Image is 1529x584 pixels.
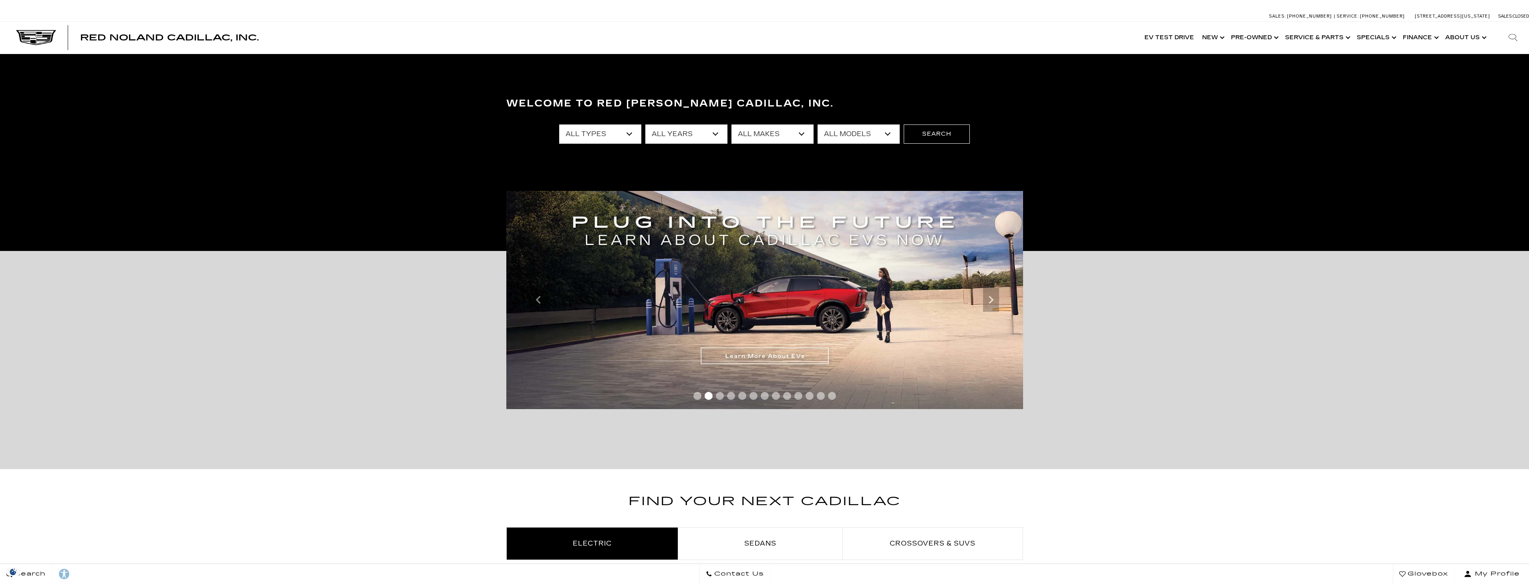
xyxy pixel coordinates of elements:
[1334,14,1407,18] a: Service: [PHONE_NUMBER]
[699,564,770,584] a: Contact Us
[4,568,22,576] img: Opt-Out Icon
[818,124,900,144] select: Filter by model
[727,392,735,400] span: Go to slide 4
[693,392,701,400] span: Go to slide 1
[506,492,1023,521] h2: Find Your Next Cadillac
[1406,568,1448,580] span: Glovebox
[1269,14,1286,19] span: Sales:
[712,568,764,580] span: Contact Us
[705,392,713,400] span: Go to slide 2
[828,392,836,400] span: Go to slide 13
[1454,564,1529,584] button: Open user profile menu
[772,392,780,400] span: Go to slide 8
[12,568,46,580] span: Search
[843,528,1023,560] a: Crossovers & SUVs
[783,392,791,400] span: Go to slide 9
[4,568,22,576] section: Click to Open Cookie Consent Modal
[1281,22,1353,54] a: Service & Parts
[794,392,802,400] span: Go to slide 10
[80,34,259,42] a: Red Noland Cadillac, Inc.
[749,392,757,400] span: Go to slide 6
[1415,14,1490,19] a: [STREET_ADDRESS][US_STATE]
[1472,568,1520,580] span: My Profile
[507,528,678,560] a: Electric
[16,30,56,45] img: Cadillac Dark Logo with Cadillac White Text
[731,124,814,144] select: Filter by make
[716,392,724,400] span: Go to slide 3
[678,528,842,560] a: Sedans
[530,288,546,312] div: Previous
[1337,14,1359,19] span: Service:
[1227,22,1281,54] a: Pre-Owned
[1198,22,1227,54] a: New
[1269,14,1334,18] a: Sales: [PHONE_NUMBER]
[738,392,746,400] span: Go to slide 5
[573,540,612,547] span: Electric
[1360,14,1405,19] span: [PHONE_NUMBER]
[559,124,641,144] select: Filter by type
[761,392,769,400] span: Go to slide 7
[890,540,975,547] span: Crossovers & SUVs
[506,191,1023,409] img: ev-blog-post-banners-correctedcorrected
[817,392,825,400] span: Go to slide 12
[1441,22,1489,54] a: About Us
[806,392,814,400] span: Go to slide 11
[744,540,776,547] span: Sedans
[904,124,970,144] button: Search
[1399,22,1441,54] a: Finance
[1513,14,1529,19] span: Closed
[506,96,1023,112] h3: Welcome to Red [PERSON_NAME] Cadillac, Inc.
[645,124,727,144] select: Filter by year
[1353,22,1399,54] a: Specials
[1140,22,1198,54] a: EV Test Drive
[80,33,259,42] span: Red Noland Cadillac, Inc.
[1393,564,1454,584] a: Glovebox
[983,288,999,312] div: Next
[1287,14,1332,19] span: [PHONE_NUMBER]
[1498,14,1513,19] span: Sales:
